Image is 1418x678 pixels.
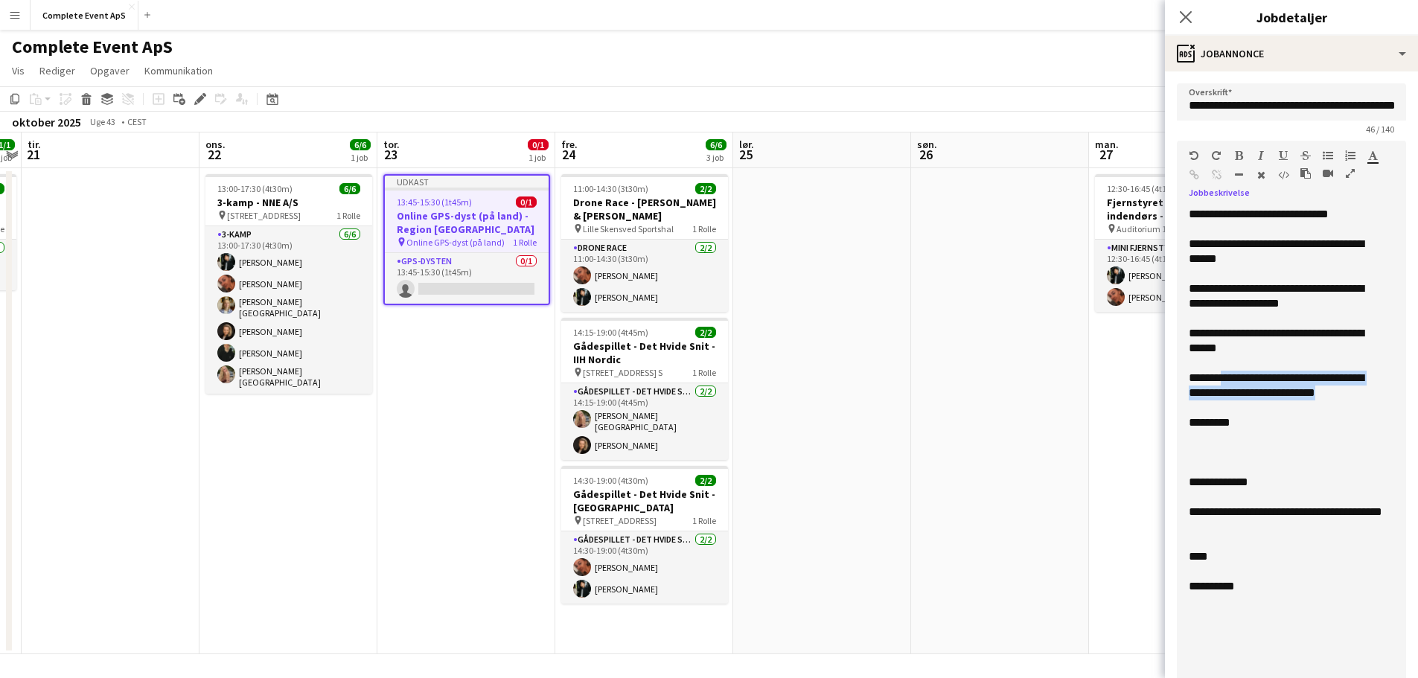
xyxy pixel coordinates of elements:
a: Vis [6,61,31,80]
span: 1 Rolle [336,210,360,221]
span: 2/2 [695,183,716,194]
h3: 3-kamp - NNE A/S [205,196,372,209]
span: 21 [25,146,41,163]
span: 26 [915,146,937,163]
span: 6/6 [339,183,360,194]
button: Complete Event ApS [31,1,138,30]
span: man. [1095,138,1119,151]
span: tir. [28,138,41,151]
span: 1 Rolle [692,367,716,378]
button: Tekstfarve [1367,150,1378,161]
button: Indsæt video [1323,167,1333,179]
button: Ordnet liste [1345,150,1355,161]
button: Sæt ind som almindelig tekst [1300,167,1311,179]
app-job-card: 14:15-19:00 (4t45m)2/2Gådespillet - Det Hvide Snit - IIH Nordic [STREET_ADDRESS] S1 RolleGådespil... [561,318,728,460]
span: 1 Rolle [513,237,537,248]
h3: Drone Race - [PERSON_NAME] & [PERSON_NAME] [561,196,728,223]
button: Kursiv [1256,150,1266,161]
span: 25 [737,146,754,163]
span: 0/1 [516,196,537,208]
span: [STREET_ADDRESS] S [583,367,662,378]
span: 46 / 140 [1354,124,1406,135]
span: [STREET_ADDRESS] [227,210,301,221]
span: Auditorium 1, Søhuset. [1117,223,1203,234]
span: Rediger [39,64,75,77]
button: Uordnet liste [1323,150,1333,161]
span: Uge 43 [84,116,121,127]
span: tor. [383,138,400,151]
app-card-role: Drone Race2/211:00-14:30 (3t30m)[PERSON_NAME][PERSON_NAME] [561,240,728,312]
div: CEST [127,116,147,127]
span: 2/2 [695,475,716,486]
app-job-card: 14:30-19:00 (4t30m)2/2Gådespillet - Det Hvide Snit - [GEOGRAPHIC_DATA] [STREET_ADDRESS]1 RolleGåd... [561,466,728,604]
button: Gentag [1211,150,1221,161]
h3: Jobdetaljer [1165,7,1418,27]
button: Fed [1233,150,1244,161]
span: 13:45-15:30 (1t45m) [397,196,472,208]
span: 1 Rolle [692,223,716,234]
span: 11:00-14:30 (3t30m) [573,183,648,194]
h1: Complete Event ApS [12,36,173,58]
h3: Gådespillet - Det Hvide Snit - IIH Nordic [561,339,728,366]
span: 6/6 [706,139,726,150]
a: Kommunikation [138,61,219,80]
app-card-role: 3-kamp6/613:00-17:30 (4t30m)[PERSON_NAME][PERSON_NAME][PERSON_NAME][GEOGRAPHIC_DATA][PERSON_NAME]... [205,226,372,394]
button: Gennemstreget [1300,150,1311,161]
span: 12:30-16:45 (4t15m) [1107,183,1182,194]
span: 14:30-19:00 (4t30m) [573,475,648,486]
span: fre. [561,138,578,151]
app-job-card: 12:30-16:45 (4t15m)2/2Fjernstyret Racerbil - indendørs - ALK Auditorium 1, Søhuset.1 RolleMini Fj... [1095,174,1262,312]
app-card-role: Gådespillet - Det Hvide Snit2/214:30-19:00 (4t30m)[PERSON_NAME][PERSON_NAME] [561,531,728,604]
span: [STREET_ADDRESS] [583,515,657,526]
span: lør. [739,138,754,151]
button: Fortryd [1189,150,1199,161]
button: HTML-kode [1278,169,1288,181]
button: Understregning [1278,150,1288,161]
div: Jobannonce [1165,36,1418,71]
div: oktober 2025 [12,115,81,129]
span: søn. [917,138,937,151]
h3: Fjernstyret Racerbil - indendørs - ALK [1095,196,1262,223]
span: 6/6 [350,139,371,150]
span: 1 Rolle [692,515,716,526]
span: 0/1 [528,139,549,150]
a: Opgaver [84,61,135,80]
h3: Gådespillet - Det Hvide Snit - [GEOGRAPHIC_DATA] [561,487,728,514]
button: Fuld skærm [1345,167,1355,179]
app-job-card: Udkast13:45-15:30 (1t45m)0/1Online GPS-dyst (på land) - Region [GEOGRAPHIC_DATA] Online GPS-dyst ... [383,174,550,305]
button: Ryd formatering [1256,169,1266,181]
span: 2/2 [695,327,716,338]
span: 23 [381,146,400,163]
span: Lille Skensved Sportshal [583,223,674,234]
h3: Online GPS-dyst (på land) - Region [GEOGRAPHIC_DATA] [385,209,549,236]
div: 1 job [528,152,548,163]
div: 1 job [351,152,370,163]
app-card-role: GPS-dysten0/113:45-15:30 (1t45m) [385,253,549,304]
span: Vis [12,64,25,77]
button: Vandret linje [1233,169,1244,181]
a: Rediger [33,61,81,80]
div: 3 job [706,152,726,163]
app-card-role: Gådespillet - Det Hvide Snit2/214:15-19:00 (4t45m)[PERSON_NAME][GEOGRAPHIC_DATA][PERSON_NAME] [561,383,728,460]
span: Opgaver [90,64,130,77]
span: Online GPS-dyst (på land) [406,237,505,248]
span: ons. [205,138,226,151]
span: 24 [559,146,578,163]
span: 22 [203,146,226,163]
span: 27 [1093,146,1119,163]
app-card-role: Mini Fjernstyret Racerbil2/212:30-16:45 (4t15m)[PERSON_NAME][PERSON_NAME] [1095,240,1262,312]
app-job-card: 13:00-17:30 (4t30m)6/63-kamp - NNE A/S [STREET_ADDRESS]1 Rolle3-kamp6/613:00-17:30 (4t30m)[PERSON... [205,174,372,394]
div: Udkast [385,176,549,188]
span: 13:00-17:30 (4t30m) [217,183,293,194]
span: 14:15-19:00 (4t45m) [573,327,648,338]
span: Kommunikation [144,64,213,77]
app-job-card: 11:00-14:30 (3t30m)2/2Drone Race - [PERSON_NAME] & [PERSON_NAME] Lille Skensved Sportshal1 RolleD... [561,174,728,312]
